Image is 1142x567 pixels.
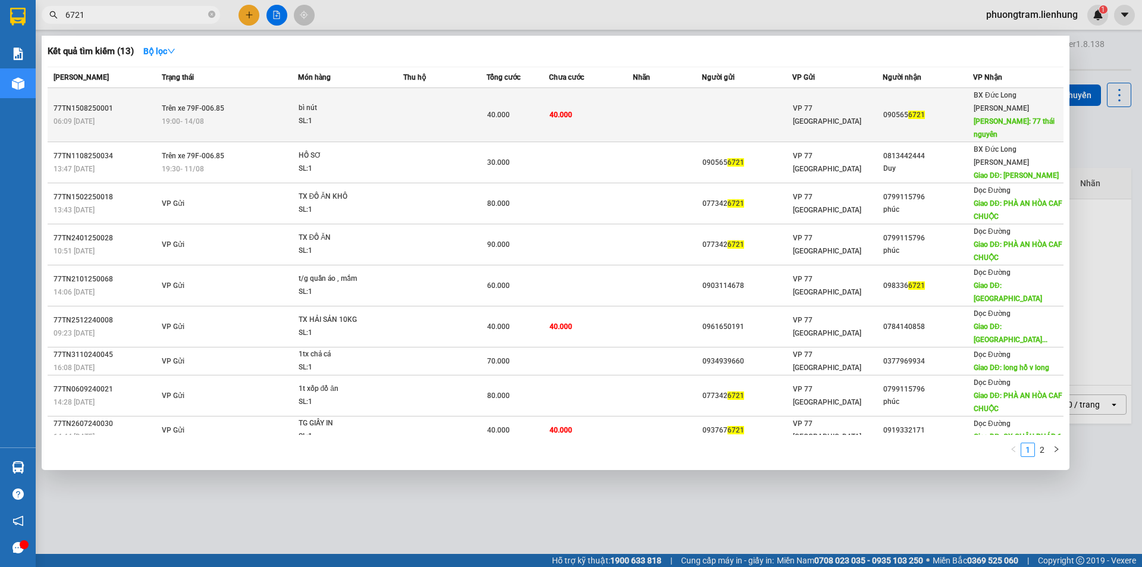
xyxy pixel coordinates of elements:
div: 77TN0609240021 [54,383,158,396]
span: down [167,47,175,55]
span: 10:51 [DATE] [54,247,95,255]
div: HỒ SƠ [299,149,388,162]
div: 093767 [702,424,792,437]
span: 40.000 [550,111,572,119]
strong: Bộ lọc [143,46,175,56]
span: Người gửi [702,73,735,82]
div: phúc [883,396,972,408]
div: 0799115796 [883,383,972,396]
div: 077342 [702,239,792,251]
li: 2 [1035,443,1049,457]
div: TX ĐỒ ĂN KHÔ [299,190,388,203]
div: SL: 1 [299,396,388,409]
span: VP 77 [GEOGRAPHIC_DATA] [793,316,861,337]
li: Previous Page [1006,443,1021,457]
span: 40.000 [487,426,510,434]
div: phúc [883,245,972,257]
span: Dọc Đường [974,378,1011,387]
span: 70.000 [487,357,510,365]
span: Giao DĐ: [GEOGRAPHIC_DATA]... [974,322,1047,344]
span: 6721 [727,426,744,434]
span: VP 77 [GEOGRAPHIC_DATA] [793,234,861,255]
span: search [49,11,58,19]
span: Dọc Đường [974,419,1011,428]
span: Thu hộ [403,73,426,82]
span: 13:43 [DATE] [54,206,95,214]
span: 40.000 [550,322,572,331]
span: VP Gửi [162,322,184,331]
li: 1 [1021,443,1035,457]
span: Dọc Đường [974,309,1011,318]
span: Dọc Đường [974,350,1011,359]
div: 77TN1502250018 [54,191,158,203]
span: Giao DĐ: [GEOGRAPHIC_DATA] [974,281,1042,303]
span: 14:28 [DATE] [54,398,95,406]
div: 0813442444 [883,150,972,162]
div: bì nút [299,102,388,115]
li: Next Page [1049,443,1063,457]
span: 14:06 [DATE] [54,288,95,296]
span: 13:47 [DATE] [54,165,95,173]
span: BX Đức Long [PERSON_NAME] [974,145,1029,167]
div: 77TN1108250034 [54,150,158,162]
div: 77TN2512240008 [54,314,158,327]
div: 77TN2101250068 [54,273,158,286]
span: VP Gửi [162,426,184,434]
span: VP Gửi [162,281,184,290]
span: close-circle [208,11,215,18]
div: 090565 [883,109,972,121]
div: SL: 1 [299,361,388,374]
div: SL: 1 [299,327,388,340]
div: 0934939660 [702,355,792,368]
span: [PERSON_NAME]: 77 thái nguyên [974,117,1055,139]
div: 0377969934 [883,355,972,368]
span: right [1053,446,1060,453]
span: VP Gửi [162,391,184,400]
span: close-circle [208,10,215,21]
h3: Kết quả tìm kiếm ( 13 ) [48,45,134,58]
span: 09:23 [DATE] [54,329,95,337]
span: Món hàng [298,73,331,82]
span: Dọc Đường [974,227,1011,236]
span: 6721 [908,111,925,119]
div: 0903114678 [702,280,792,292]
span: Người nhận [883,73,921,82]
div: 090565 [702,156,792,169]
span: VP Nhận [973,73,1002,82]
span: VP 77 [GEOGRAPHIC_DATA] [793,385,861,406]
span: Dọc Đường [974,268,1011,277]
div: SL: 1 [299,115,388,128]
span: 16:08 [DATE] [54,364,95,372]
span: Chưa cước [549,73,584,82]
div: TX ĐỒ ĂN [299,231,388,245]
span: 6721 [727,240,744,249]
span: left [1010,446,1017,453]
span: 06:09 [DATE] [54,117,95,126]
span: 40.000 [487,111,510,119]
span: 90.000 [487,240,510,249]
span: notification [12,515,24,527]
div: 077342 [702,390,792,402]
div: phúc [883,203,972,216]
span: Giao DĐ: [PERSON_NAME] [974,171,1059,180]
div: 77TN1508250001 [54,102,158,115]
span: question-circle [12,488,24,500]
div: TG GIẤY IN [299,417,388,430]
a: 1 [1021,443,1034,456]
span: VP 77 [GEOGRAPHIC_DATA] [793,152,861,173]
div: SL: 1 [299,245,388,258]
span: message [12,542,24,553]
span: Giao DĐ: PHÀ AN HÒA CAF CHUỘC [974,391,1062,413]
div: 098336 [883,280,972,292]
div: t/g quần áo , mắm [299,272,388,286]
div: 77TN2607240030 [54,418,158,430]
span: VP Gửi [792,73,815,82]
span: VP 77 [GEOGRAPHIC_DATA] [793,275,861,296]
img: solution-icon [12,48,24,60]
span: [PERSON_NAME] [54,73,109,82]
span: Trên xe 79F-006.85 [162,152,224,160]
span: BX Đức Long [PERSON_NAME] [974,91,1029,112]
div: TX HẢI SẢN 10KG [299,314,388,327]
span: Dọc Đường [974,186,1011,195]
span: 80.000 [487,199,510,208]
